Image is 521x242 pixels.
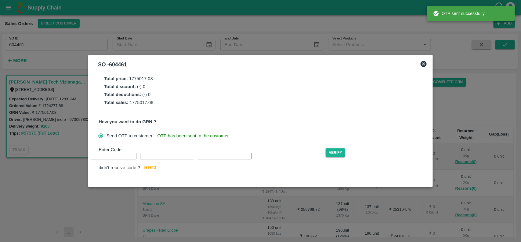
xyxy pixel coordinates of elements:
[144,164,156,171] span: resend
[130,100,154,105] span: 1775017.08
[98,60,127,69] div: SO - 604461
[99,164,427,172] div: didn't receive code ?
[104,84,136,89] strong: Total discount :
[99,119,156,124] strong: How you want to do GRN ?
[137,84,145,89] span: (-) 0
[433,8,486,19] div: OTP sent successfully.
[140,164,160,172] button: resend
[129,76,153,81] span: 1775017.08
[104,92,141,97] strong: Total deductions :
[157,132,229,139] span: OTP has been sent to the customer
[104,100,128,105] strong: Total sales :
[99,146,326,153] div: Enter Code
[107,132,153,139] span: Send OTP to customer
[104,76,128,81] strong: Total price :
[142,92,150,97] span: (-) 0
[326,148,345,157] button: Verify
